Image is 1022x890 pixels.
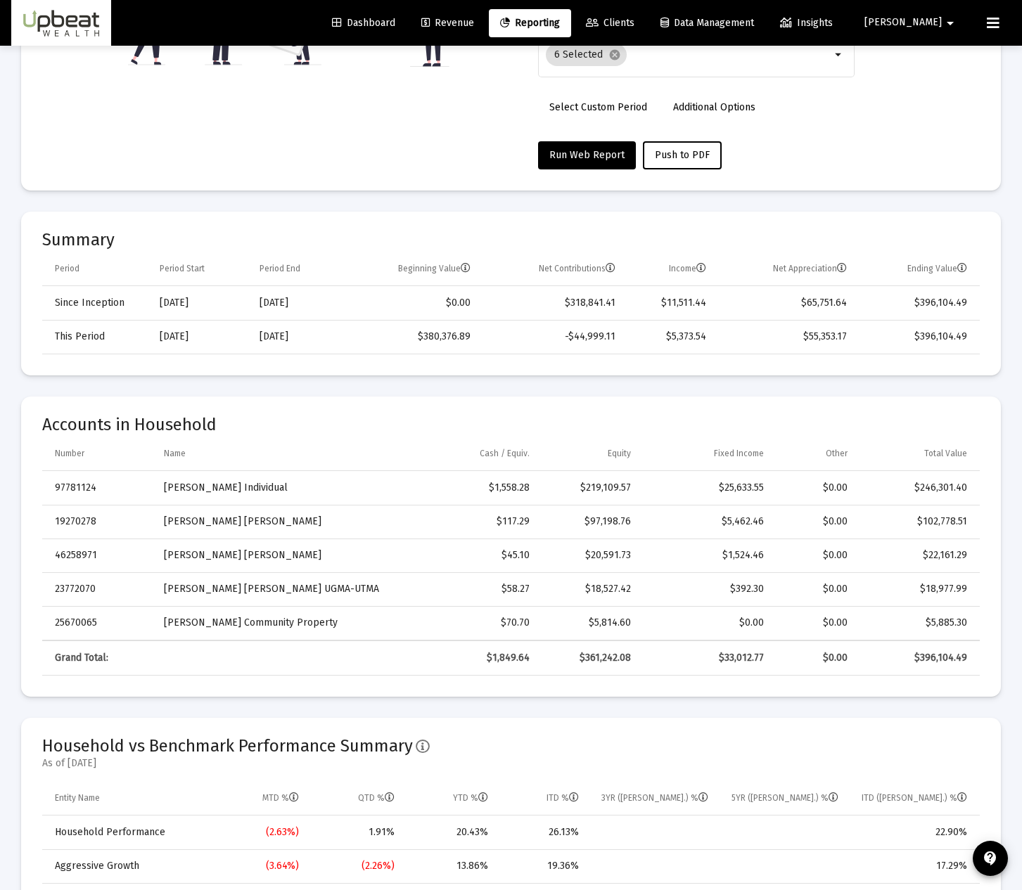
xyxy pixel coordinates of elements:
div: $33,012.77 [651,651,764,665]
mat-card-subtitle: As of [DATE] [42,756,430,770]
td: $5,373.54 [625,320,716,354]
div: Equity [608,448,631,459]
div: $0.00 [784,582,848,596]
div: (2.26%) [319,859,394,873]
a: Reporting [489,9,571,37]
div: Ending Value [907,263,967,274]
td: Column 3YR (Ann.) % [589,782,719,815]
div: $0.00 [784,481,848,495]
td: Column Net Contributions [480,252,626,286]
div: $45.10 [418,548,530,562]
td: $318,841.41 [480,286,626,320]
div: $25,633.55 [651,481,764,495]
span: Run Web Report [549,149,625,161]
span: Insights [780,17,833,29]
div: Data grid [42,437,980,676]
div: 19.36% [508,859,579,873]
span: Dashboard [332,17,395,29]
a: Insights [769,9,844,37]
td: Since Inception [42,286,150,320]
td: -$44,999.11 [480,320,626,354]
div: $22,161.29 [867,548,967,562]
td: [PERSON_NAME] Community Property [154,606,408,640]
div: $1,849.64 [418,651,530,665]
span: Select Custom Period [549,101,647,113]
td: Column Net Appreciation [716,252,857,286]
a: Revenue [410,9,485,37]
span: Revenue [421,17,474,29]
div: [DATE] [160,296,240,310]
td: [PERSON_NAME] [PERSON_NAME] [154,538,408,572]
button: Run Web Report [538,141,636,169]
td: [PERSON_NAME] [PERSON_NAME] UGMA-UTMA [154,572,408,606]
div: Number [55,448,84,459]
td: Column Fixed Income [641,437,774,471]
span: Push to PDF [655,149,710,161]
div: $97,198.76 [549,515,631,529]
td: Column Beginning Value [344,252,480,286]
div: [DATE] [260,296,334,310]
td: 25670065 [42,606,154,640]
td: Column Entity Name [42,782,212,815]
mat-chip: 6 Selected [546,44,627,66]
div: $5,462.46 [651,515,764,529]
div: [DATE] [260,330,334,344]
td: $65,751.64 [716,286,857,320]
div: $20,591.73 [549,548,631,562]
a: Data Management [649,9,765,37]
div: $58.27 [418,582,530,596]
td: [PERSON_NAME] Individual [154,471,408,505]
div: Grand Total: [55,651,144,665]
div: Other [826,448,848,459]
td: Column Other [774,437,857,471]
div: Cash / Equiv. [480,448,530,459]
td: Column Period Start [150,252,250,286]
img: Dashboard [22,9,101,37]
td: Column Income [625,252,716,286]
div: Data grid [42,252,980,354]
td: 46258971 [42,538,154,572]
div: 20.43% [414,825,488,839]
div: $1,558.28 [418,481,530,495]
div: [DATE] [160,330,240,344]
td: Column Period [42,252,150,286]
div: Period End [260,263,300,274]
td: $396,104.49 [857,320,980,354]
span: [PERSON_NAME] [864,17,942,29]
div: Period Start [160,263,205,274]
div: $0.00 [784,651,848,665]
button: Push to PDF [643,141,722,169]
td: 97781124 [42,471,154,505]
td: Column Total Value [857,437,980,471]
td: Household Performance [42,815,212,849]
td: Column Equity [539,437,641,471]
div: 3YR ([PERSON_NAME].) % [601,792,708,804]
td: [PERSON_NAME] [PERSON_NAME] [154,505,408,538]
div: ITD % [547,792,579,804]
td: This Period [42,320,150,354]
div: Fixed Income [714,448,764,459]
td: Column Number [42,437,154,471]
div: ITD ([PERSON_NAME].) % [862,792,967,804]
div: (3.64%) [222,859,299,873]
td: Column Cash / Equiv. [408,437,539,471]
td: Column Ending Value [857,252,980,286]
span: Clients [586,17,634,29]
a: Dashboard [321,9,407,37]
div: $0.00 [784,616,848,630]
div: $0.00 [784,515,848,529]
mat-icon: cancel [608,49,621,61]
td: 19270278 [42,505,154,538]
div: 26.13% [508,825,579,839]
td: Column ITD (Ann.) % [848,782,980,815]
div: $5,885.30 [867,616,967,630]
div: $1,524.46 [651,548,764,562]
td: $380,376.89 [344,320,480,354]
div: $0.00 [784,548,848,562]
div: 5YR ([PERSON_NAME].) % [732,792,838,804]
div: 17.29% [858,859,967,873]
div: $102,778.51 [867,515,967,529]
div: MTD % [262,792,299,804]
mat-card-title: Accounts in Household [42,418,980,432]
div: QTD % [358,792,395,804]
